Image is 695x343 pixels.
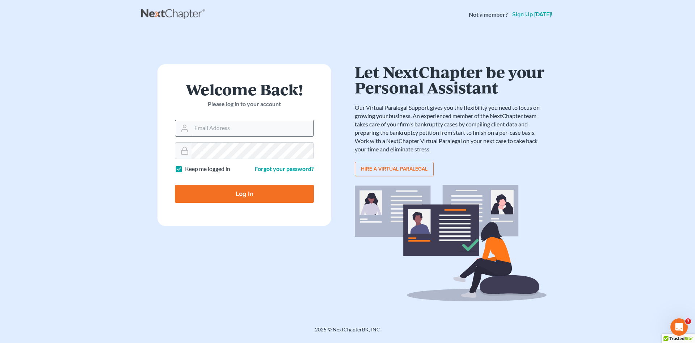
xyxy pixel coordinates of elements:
a: Hire a virtual paralegal [355,162,434,176]
input: Log In [175,185,314,203]
label: Keep me logged in [185,165,230,173]
iframe: Intercom live chat [670,318,688,336]
p: Please log in to your account [175,100,314,108]
img: virtual_paralegal_bg-b12c8cf30858a2b2c02ea913d52db5c468ecc422855d04272ea22d19010d70dc.svg [355,185,547,301]
strong: Not a member? [469,11,508,19]
a: Sign up [DATE]! [511,12,554,17]
a: Forgot your password? [255,165,314,172]
div: 2025 © NextChapterBK, INC [141,326,554,339]
h1: Let NextChapter be your Personal Assistant [355,64,547,95]
span: 3 [685,318,691,324]
h1: Welcome Back! [175,81,314,97]
input: Email Address [191,120,313,136]
p: Our Virtual Paralegal Support gives you the flexibility you need to focus on growing your busines... [355,104,547,153]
